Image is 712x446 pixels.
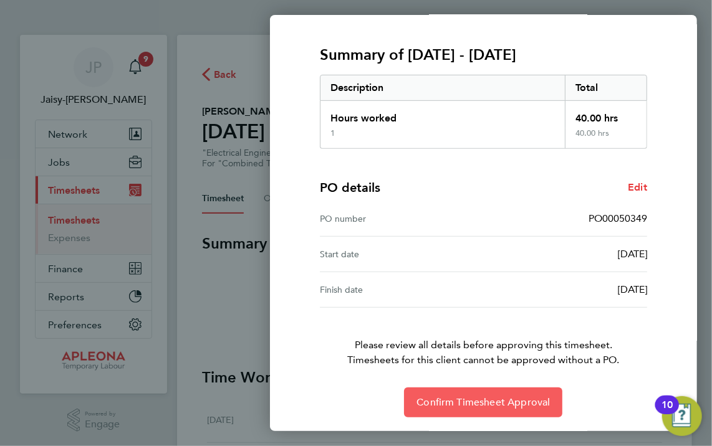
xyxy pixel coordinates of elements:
[565,128,647,148] div: 40.00 hrs
[565,75,647,100] div: Total
[305,353,662,368] span: Timesheets for this client cannot be approved without a PO.
[662,396,702,436] button: Open Resource Center, 10 new notifications
[565,101,647,128] div: 40.00 hrs
[320,282,484,297] div: Finish date
[628,181,647,193] span: Edit
[404,387,562,417] button: Confirm Timesheet Approval
[320,75,565,100] div: Description
[661,405,673,421] div: 10
[589,212,647,224] span: PO00050349
[320,211,484,226] div: PO number
[320,247,484,262] div: Start date
[320,179,380,196] h4: PO details
[320,45,647,65] h3: Summary of [DATE] - [DATE]
[628,180,647,195] a: Edit
[320,101,565,128] div: Hours worked
[483,247,647,262] div: [DATE]
[483,282,647,297] div: [DATE]
[416,396,550,409] span: Confirm Timesheet Approval
[305,308,662,368] p: Please review all details before approving this timesheet.
[320,75,647,149] div: Summary of 16 - 22 Aug 2025
[330,128,335,138] div: 1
